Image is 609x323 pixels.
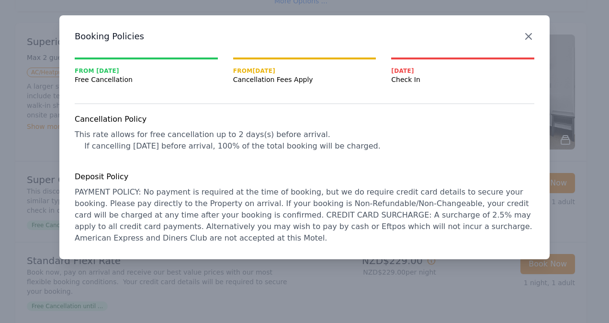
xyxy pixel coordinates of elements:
[75,67,218,75] span: From [DATE]
[391,75,534,84] span: Check In
[75,114,534,125] h4: Cancellation Policy
[233,75,376,84] span: Cancellation Fees Apply
[75,31,534,42] h3: Booking Policies
[75,130,381,150] span: This rate allows for free cancellation up to 2 days(s) before arrival. If cancelling [DATE] befor...
[233,67,376,75] span: From [DATE]
[75,58,534,84] nav: Progress mt-20
[391,67,534,75] span: [DATE]
[75,187,535,242] span: PAYMENT POLICY: No payment is required at the time of booking, but we do require credit card deta...
[75,75,218,84] span: Free Cancellation
[75,171,534,183] h4: Deposit Policy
